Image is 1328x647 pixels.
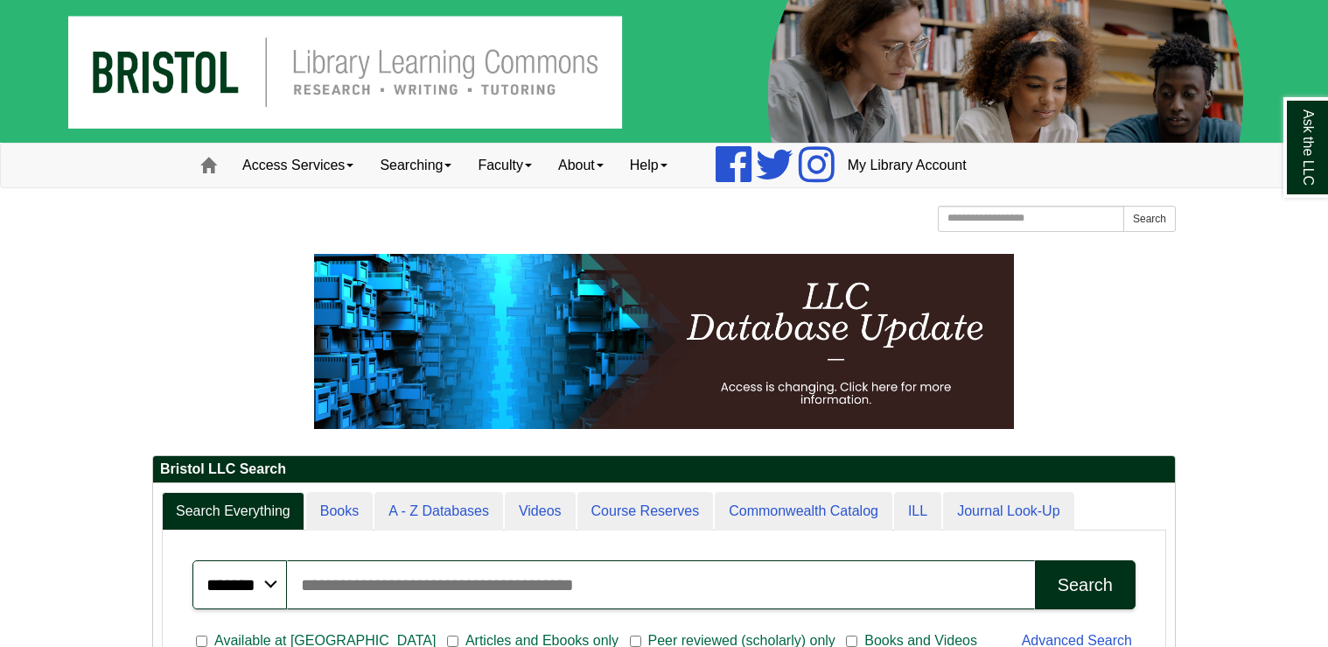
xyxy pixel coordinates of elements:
[545,144,617,187] a: About
[314,254,1014,429] img: HTML tutorial
[367,144,465,187] a: Searching
[715,492,892,531] a: Commonwealth Catalog
[577,492,714,531] a: Course Reserves
[1058,575,1113,595] div: Search
[835,144,980,187] a: My Library Account
[1035,560,1136,609] button: Search
[1123,206,1176,232] button: Search
[505,492,576,531] a: Videos
[943,492,1073,531] a: Journal Look-Up
[465,144,545,187] a: Faculty
[306,492,373,531] a: Books
[894,492,941,531] a: ILL
[374,492,503,531] a: A - Z Databases
[229,144,367,187] a: Access Services
[617,144,681,187] a: Help
[153,456,1175,483] h2: Bristol LLC Search
[162,492,304,531] a: Search Everything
